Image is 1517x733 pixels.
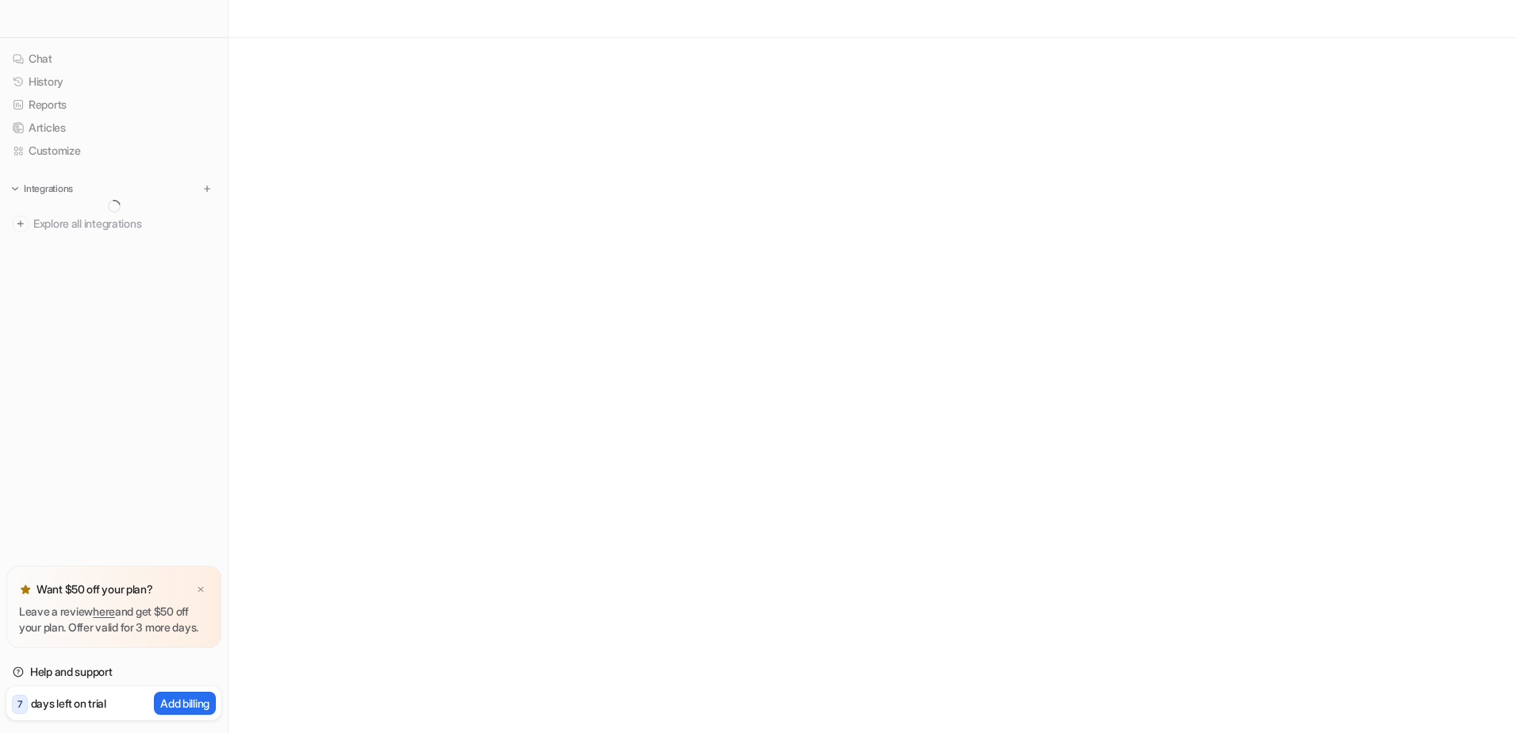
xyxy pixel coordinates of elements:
p: days left on trial [31,695,106,712]
a: Chat [6,48,221,70]
img: menu_add.svg [202,183,213,194]
a: Customize [6,140,221,162]
img: expand menu [10,183,21,194]
img: explore all integrations [13,216,29,232]
img: x [196,585,205,595]
a: Explore all integrations [6,213,221,235]
a: History [6,71,221,93]
button: Add billing [154,692,216,715]
p: 7 [17,697,22,712]
button: Integrations [6,181,78,197]
a: Reports [6,94,221,116]
img: star [19,583,32,596]
p: Leave a review and get $50 off your plan. Offer valid for 3 more days. [19,604,209,635]
a: here [93,604,115,618]
p: Want $50 off your plan? [36,581,153,597]
p: Integrations [24,182,73,195]
a: Articles [6,117,221,139]
a: Help and support [6,661,221,683]
span: Explore all integrations [33,211,215,236]
p: Add billing [160,695,209,712]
